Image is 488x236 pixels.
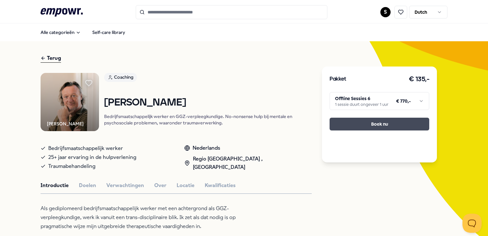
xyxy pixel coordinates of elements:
[104,73,312,84] a: Coaching
[41,181,69,190] button: Introductie
[409,74,430,84] h3: € 135,-
[184,155,312,171] div: Regio [GEOGRAPHIC_DATA] , [GEOGRAPHIC_DATA]
[41,54,61,63] div: Terug
[48,162,95,171] span: Traumabehandeling
[104,73,137,82] div: Coaching
[47,120,84,127] div: [PERSON_NAME]
[380,7,391,17] button: S
[48,153,136,162] span: 25+ jaar ervaring in de hulpverlening
[184,144,312,152] div: Nederlands
[35,26,130,39] nav: Main
[177,181,194,190] button: Locatie
[35,26,86,39] button: Alle categorieën
[87,26,130,39] a: Self-care library
[41,204,248,231] p: Als gediplomeerd bedrijfsmaatschappelijk werker met een achtergrond als GGZ-verpleegkundige, werk...
[205,181,236,190] button: Kwalificaties
[41,73,99,131] img: Product Image
[154,181,166,190] button: Over
[330,118,429,130] button: Boek nu
[104,113,312,126] p: Bedrijfsmaatschappelijk werker en GGZ-verpleegkundige. No-nonsense hulp bij mentale en psychosoci...
[106,181,144,190] button: Verwachtingen
[104,97,312,108] h1: [PERSON_NAME]
[136,5,327,19] input: Search for products, categories or subcategories
[79,181,96,190] button: Doelen
[48,144,123,153] span: Bedrijfsmaatschappelijk werker
[330,75,346,83] h3: Pakket
[462,214,482,233] iframe: Help Scout Beacon - Open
